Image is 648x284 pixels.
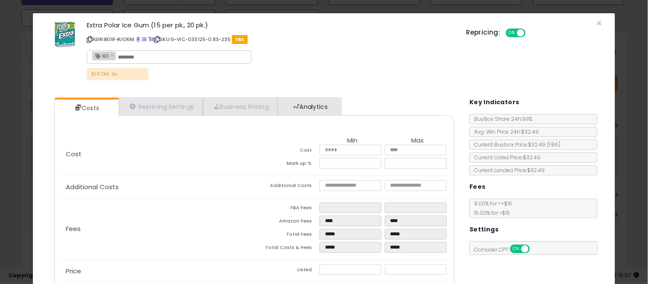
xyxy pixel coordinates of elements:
h5: Fees [469,182,486,192]
a: Analytics [278,98,341,115]
h3: Extra Polar Ice Gum (15 per pk., 20 pk.) [87,22,454,28]
span: 15.00 % for > $15 [470,209,510,217]
img: 61ivIL+m3iL._SL60_.jpg [52,22,78,47]
td: Total Costs & Fees [255,242,320,255]
span: OFF [529,246,542,253]
h5: Repricing: [466,29,501,36]
td: Listed [255,264,320,278]
h5: Settings [469,224,498,235]
span: ID.1 [93,52,108,59]
p: ASIN: B01IF4UO6M | SKU: G-VIC-033125-0.83-235 [87,32,454,46]
a: BuyBox page [136,36,141,43]
a: All offer listings [142,36,147,43]
a: Your listing only [148,36,153,43]
td: FBA Fees [255,202,320,216]
span: OFF [524,29,538,37]
p: Fees [59,225,255,232]
span: Consider CPT: [470,246,541,253]
p: Price [59,268,255,275]
span: $32.49 [528,141,560,148]
span: Current Landed Price: $32.49 [470,167,545,174]
p: 8/9 DM: bo [87,68,149,80]
p: Cost [59,151,255,158]
span: Current Buybox Price: [470,141,560,148]
a: Repricing Settings [119,98,203,115]
td: Amazon Fees [255,216,320,229]
p: Additional Costs [59,184,255,190]
span: ON [511,246,522,253]
td: Mark up % [255,158,320,171]
span: BuyBox Share 24h: 99% [470,115,532,123]
span: ( FBA ) [547,141,560,148]
a: Costs [55,100,118,117]
span: 8.00 % for <= $15 [470,200,512,217]
span: Current Listed Price: $32.49 [470,154,540,161]
a: Business Pricing [203,98,278,115]
th: Min [320,137,385,145]
span: Avg. Win Price 24h: $32.49 [470,128,539,135]
span: ON [507,29,517,37]
td: Additional Costs [255,180,320,193]
h5: Key Indicators [469,97,519,108]
span: × [597,17,602,29]
span: FBA [232,35,248,44]
td: Total Fees [255,229,320,242]
td: Cost [255,145,320,158]
a: × [111,51,116,59]
th: Max [385,137,450,145]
